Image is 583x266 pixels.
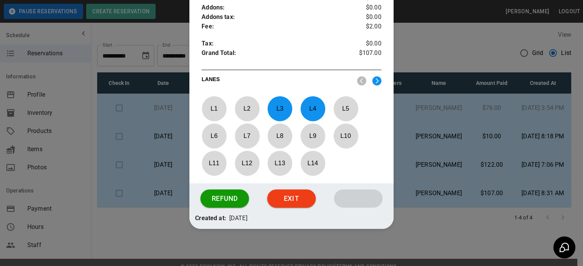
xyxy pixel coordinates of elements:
p: $0.00 [351,3,381,13]
button: Refund [200,189,249,208]
p: Addons tax : [202,13,351,22]
p: L 10 [333,127,358,145]
p: $0.00 [351,13,381,22]
button: Exit [267,189,316,208]
p: L 9 [300,127,325,145]
p: LANES [202,75,351,86]
p: L 2 [235,100,260,117]
p: L 4 [300,100,325,117]
p: L 11 [202,154,227,172]
p: L 12 [235,154,260,172]
p: L 3 [267,100,292,117]
p: [DATE] [229,214,247,223]
p: Fee : [202,22,351,31]
p: $0.00 [351,39,381,49]
p: L 5 [333,100,358,117]
p: L 1 [202,100,227,117]
p: L 14 [300,154,325,172]
img: nav_left.svg [357,76,366,86]
p: Addons : [202,3,351,13]
p: L 13 [267,154,292,172]
p: Grand Total : [202,49,351,60]
p: L 7 [235,127,260,145]
img: right.svg [372,76,381,86]
p: $107.00 [351,49,381,60]
p: Tax : [202,39,351,49]
p: $2.00 [351,22,381,31]
p: Created at: [195,214,226,223]
p: L 6 [202,127,227,145]
p: L 8 [267,127,292,145]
